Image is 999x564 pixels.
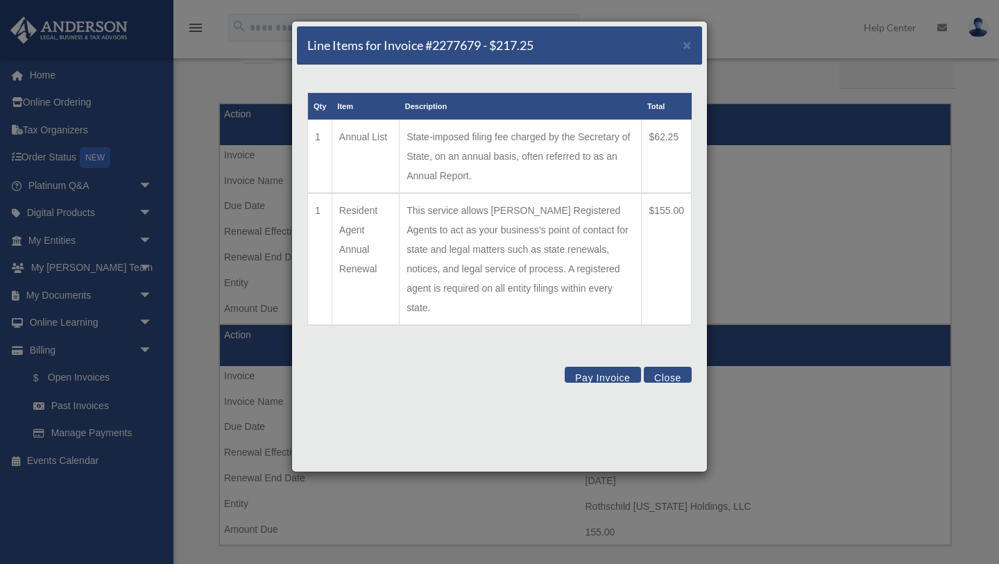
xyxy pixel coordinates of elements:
[400,120,642,194] td: State-imposed filing fee charged by the Secretary of State, on an annual basis, often referred to...
[642,193,692,325] td: $155.00
[308,93,332,120] th: Qty
[644,367,692,383] button: Close
[400,93,642,120] th: Description
[332,193,399,325] td: Resident Agent Annual Renewal
[642,120,692,194] td: $62.25
[683,37,692,53] span: ×
[307,37,533,54] h5: Line Items for Invoice #2277679 - $217.25
[642,93,692,120] th: Total
[332,120,399,194] td: Annual List
[683,38,692,52] button: Close
[565,367,641,383] button: Pay Invoice
[308,193,332,325] td: 1
[308,120,332,194] td: 1
[332,93,399,120] th: Item
[400,193,642,325] td: This service allows [PERSON_NAME] Registered Agents to act as your business's point of contact fo...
